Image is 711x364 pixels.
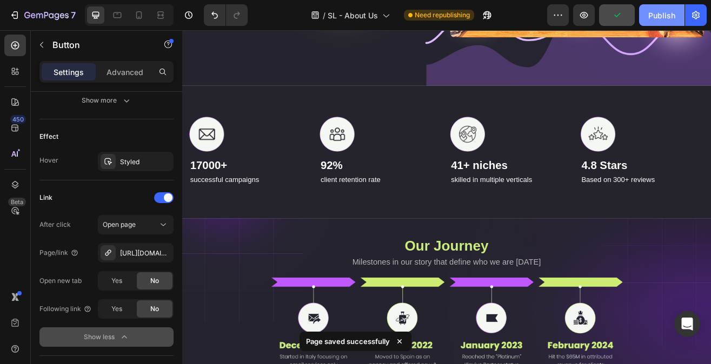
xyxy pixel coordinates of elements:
[330,157,479,174] p: 41+ niches
[120,157,171,167] div: Styled
[182,30,711,364] iframe: Design area
[52,38,144,51] p: Button
[39,132,58,141] div: Effect
[648,10,675,21] div: Publish
[39,276,82,286] div: Open new tab
[103,220,136,228] span: Open page
[39,304,92,314] div: Following link
[39,248,79,258] div: Page/link
[639,4,685,26] button: Publish
[111,276,122,286] span: Yes
[323,10,325,21] span: /
[204,4,248,26] div: Undo/Redo
[39,156,58,165] div: Hover
[107,66,143,78] p: Advanced
[490,176,639,192] p: Based on 300+ reviews
[54,66,84,78] p: Settings
[330,176,479,192] p: skilled in multiple verticals
[39,220,71,230] div: After click
[1,253,648,276] p: Our Journey
[306,336,390,347] p: Page saved successfully
[71,9,76,22] p: 7
[4,4,81,26] button: 7
[84,332,130,342] div: Show less
[98,215,174,234] button: Open page
[150,276,159,286] span: No
[328,10,378,21] span: SL - About Us
[82,95,132,106] div: Show more
[39,91,174,110] button: Show more
[10,115,26,124] div: 450
[490,157,639,174] p: 4.8 Stars
[8,198,26,206] div: Beta
[1,278,648,291] p: Milestones in our story that define who we are [DATE]
[111,304,122,314] span: Yes
[120,248,171,258] div: [URL][DOMAIN_NAME][DOMAIN_NAME]
[39,327,174,347] button: Show less
[329,106,372,149] img: gempages_572965182523835508-b55cf529-6e92-43e5-96d2-d5d7e9418256.png
[674,311,700,337] div: Open Intercom Messenger
[489,106,532,149] img: gempages_572965182523835508-8dc0271f-a359-40b1-917c-a2ac828230c9.png
[39,193,52,203] div: Link
[415,10,470,20] span: Need republishing
[150,304,159,314] span: No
